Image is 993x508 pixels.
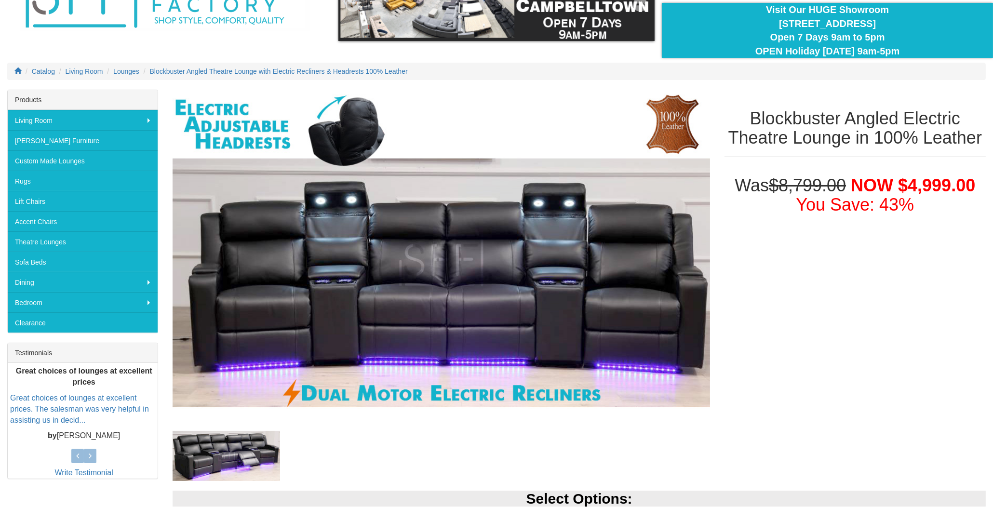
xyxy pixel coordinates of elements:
[32,67,55,75] a: Catalog
[8,90,158,110] div: Products
[8,110,158,130] a: Living Room
[150,67,408,75] a: Blockbuster Angled Theatre Lounge with Electric Recliners & Headrests 100% Leather
[8,272,158,292] a: Dining
[8,130,158,150] a: [PERSON_NAME] Furniture
[8,343,158,363] div: Testimonials
[8,231,158,252] a: Theatre Lounges
[8,292,158,312] a: Bedroom
[796,195,914,214] font: You Save: 43%
[8,171,158,191] a: Rugs
[8,211,158,231] a: Accent Chairs
[725,176,986,214] h1: Was
[55,468,113,477] a: Write Testimonial
[113,67,139,75] a: Lounges
[725,109,986,147] h1: Blockbuster Angled Electric Theatre Lounge in 100% Leather
[851,175,975,195] span: NOW $4,999.00
[10,431,158,442] p: [PERSON_NAME]
[10,394,149,424] a: Great choices of lounges at excellent prices. The salesman was very helpful in assisting us in de...
[66,67,103,75] a: Living Room
[669,3,986,58] div: Visit Our HUGE Showroom [STREET_ADDRESS] Open 7 Days 9am to 5pm OPEN Holiday [DATE] 9am-5pm
[8,191,158,211] a: Lift Chairs
[769,175,846,195] del: $8,799.00
[526,491,632,507] b: Select Options:
[8,312,158,333] a: Clearance
[16,367,152,387] b: Great choices of lounges at excellent prices
[8,252,158,272] a: Sofa Beds
[48,432,57,440] b: by
[8,150,158,171] a: Custom Made Lounges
